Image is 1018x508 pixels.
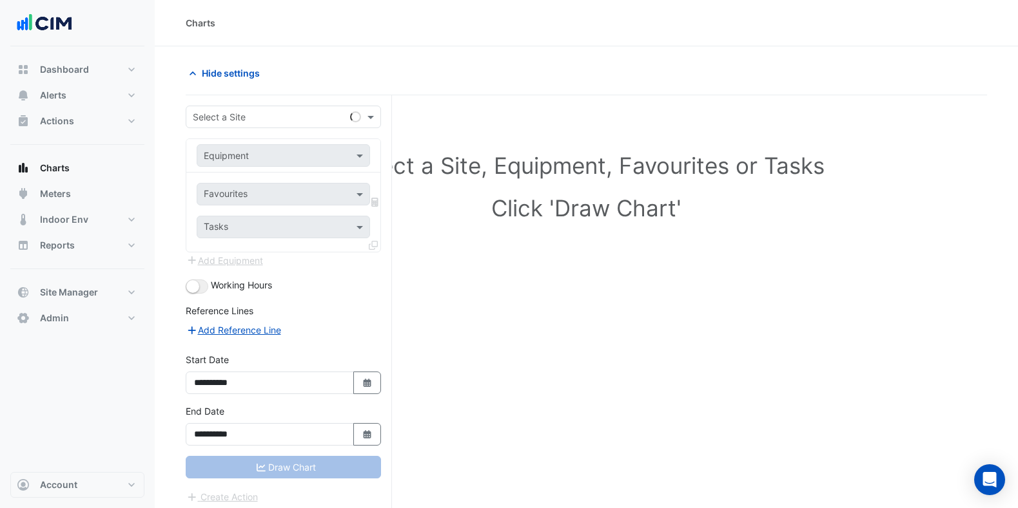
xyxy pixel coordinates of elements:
label: End Date [186,404,224,418]
button: Indoor Env [10,207,144,232]
fa-icon: Select Date [362,429,373,440]
button: Reports [10,232,144,258]
button: Account [10,472,144,498]
div: Charts [186,16,215,30]
span: Account [40,478,77,491]
button: Hide settings [186,62,268,84]
button: Admin [10,305,144,331]
button: Actions [10,108,144,134]
span: Site Manager [40,286,98,299]
app-icon: Site Manager [17,286,30,299]
fa-icon: Select Date [362,377,373,388]
app-icon: Reports [17,239,30,252]
span: Working Hours [211,279,272,290]
span: Hide settings [202,66,260,80]
app-icon: Meters [17,187,30,200]
div: Open Intercom Messenger [974,464,1005,495]
app-icon: Charts [17,162,30,174]
span: Choose Function [369,196,381,207]
button: Add Reference Line [186,323,282,337]
span: Dashboard [40,63,89,76]
app-escalated-ticket-create-button: Please correct errors first [186,490,259,501]
span: Alerts [40,89,66,102]
button: Alerts [10,82,144,108]
button: Dashboard [10,57,144,82]
span: Actions [40,115,74,127]
div: Tasks [202,220,228,236]
span: Indoor Env [40,213,88,226]
div: Favourites [202,187,248,203]
button: Meters [10,181,144,207]
label: Reference Lines [186,304,253,317]
app-icon: Actions [17,115,30,127]
span: Admin [40,312,69,325]
span: Charts [40,162,70,174]
span: Clone Favourites and Tasks from this Equipment to other Equipment [369,240,378,250]
button: Site Manager [10,279,144,305]
app-icon: Admin [17,312,30,325]
app-icon: Alerts [17,89,30,102]
h1: Select a Site, Equipment, Favourites or Tasks [214,152,959,179]
app-icon: Dashboard [17,63,30,76]
button: Charts [10,155,144,181]
img: Company Logo [15,10,73,36]
label: Start Date [186,353,229,366]
span: Reports [40,239,75,252]
app-icon: Indoor Env [17,213,30,226]
h1: Click 'Draw Chart' [214,194,959,221]
span: Meters [40,187,71,200]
